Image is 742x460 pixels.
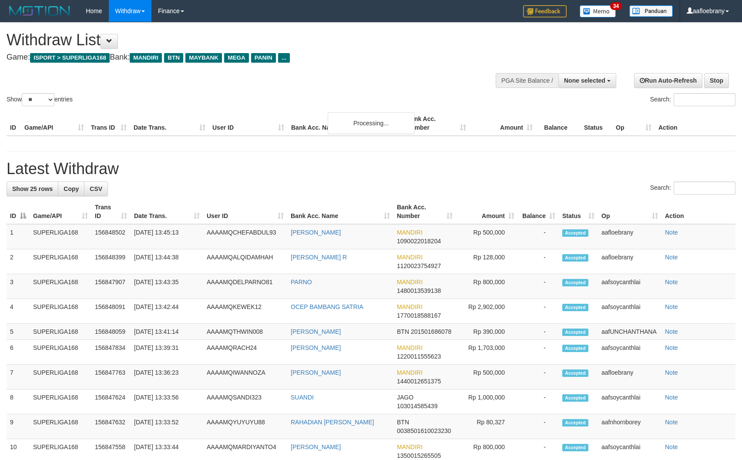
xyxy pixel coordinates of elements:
a: OCEP BAMBANG SATRIA [291,303,363,310]
td: AAAAMQYUYUYU88 [203,414,287,439]
th: Op: activate to sort column ascending [598,199,661,224]
span: Copy 103014585439 to clipboard [397,403,437,410]
td: AAAAMQDELPARNO81 [203,274,287,299]
td: aafnhornborey [598,414,661,439]
td: aafloebrany [598,224,661,249]
th: Date Trans. [130,111,209,136]
span: 34 [610,2,622,10]
th: Game/API: activate to sort column ascending [30,199,91,224]
td: AAAAMQIWANNOZA [203,365,287,389]
th: Trans ID [87,111,130,136]
span: Accepted [562,444,588,451]
td: [DATE] 13:42:44 [131,299,203,324]
a: PARNO [291,279,312,285]
td: - [518,389,559,414]
td: aafloebrany [598,249,661,274]
td: - [518,274,559,299]
a: [PERSON_NAME] R [291,254,347,261]
span: Accepted [562,369,588,377]
td: 9 [7,414,30,439]
th: Game/API [21,111,87,136]
td: 2 [7,249,30,274]
td: Rp 80,327 [456,414,518,439]
th: Amount: activate to sort column ascending [456,199,518,224]
span: Show 25 rows [12,185,53,192]
label: Show entries [7,93,73,106]
a: Note [665,419,678,426]
td: 156847632 [91,414,131,439]
td: Rp 500,000 [456,365,518,389]
td: aafsoycanthlai [598,340,661,365]
th: Action [655,111,735,136]
span: MANDIRI [397,369,423,376]
td: Rp 390,000 [456,324,518,340]
label: Search: [650,93,735,106]
th: User ID [209,111,288,136]
span: Accepted [562,304,588,311]
span: MEGA [224,53,249,63]
img: panduan.png [629,5,673,17]
a: CSV [84,181,108,196]
span: MAYBANK [185,53,222,63]
span: ... [278,53,290,63]
span: Copy 1770018588167 to clipboard [397,312,441,319]
td: AAAAMQSANDI323 [203,389,287,414]
span: None selected [564,77,605,84]
input: Search: [674,93,735,106]
td: 156847834 [91,340,131,365]
th: Balance [536,111,581,136]
span: Copy 1220011555623 to clipboard [397,353,441,360]
th: Balance: activate to sort column ascending [518,199,559,224]
td: aafUNCHANTHANA [598,324,661,340]
td: 156848399 [91,249,131,274]
span: MANDIRI [397,254,423,261]
select: Showentries [22,93,54,106]
td: 1 [7,224,30,249]
td: [DATE] 13:36:23 [131,365,203,389]
a: Note [665,344,678,351]
a: Run Auto-Refresh [634,73,702,88]
a: Note [665,369,678,376]
span: MANDIRI [397,443,423,450]
td: - [518,299,559,324]
td: 4 [7,299,30,324]
span: Accepted [562,345,588,352]
img: MOTION_logo.png [7,4,73,17]
h1: Latest Withdraw [7,160,735,178]
th: User ID: activate to sort column ascending [203,199,287,224]
td: aafsoycanthlai [598,274,661,299]
a: [PERSON_NAME] [291,369,341,376]
td: Rp 800,000 [456,274,518,299]
td: SUPERLIGA168 [30,340,91,365]
td: [DATE] 13:33:56 [131,389,203,414]
td: AAAAMQRACH24 [203,340,287,365]
a: Note [665,443,678,450]
h4: Game: Bank: [7,53,486,62]
td: - [518,324,559,340]
td: 7 [7,365,30,389]
th: Status: activate to sort column ascending [559,199,598,224]
a: Copy [58,181,84,196]
span: Copy 1440012651375 to clipboard [397,378,441,385]
span: ISPORT > SUPERLIGA168 [30,53,110,63]
td: 3 [7,274,30,299]
td: 8 [7,389,30,414]
td: 156847763 [91,365,131,389]
span: Accepted [562,254,588,262]
a: RAHADIAN [PERSON_NAME] [291,419,374,426]
span: Accepted [562,229,588,237]
td: aafloebrany [598,365,661,389]
div: Processing... [328,112,415,134]
a: Note [665,279,678,285]
td: Rp 128,000 [456,249,518,274]
td: Rp 2,902,000 [456,299,518,324]
th: Bank Acc. Name [288,111,403,136]
td: - [518,414,559,439]
span: BTN [164,53,183,63]
td: 156848502 [91,224,131,249]
td: SUPERLIGA168 [30,224,91,249]
td: SUPERLIGA168 [30,414,91,439]
span: MANDIRI [397,303,423,310]
td: SUPERLIGA168 [30,249,91,274]
span: MANDIRI [130,53,162,63]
